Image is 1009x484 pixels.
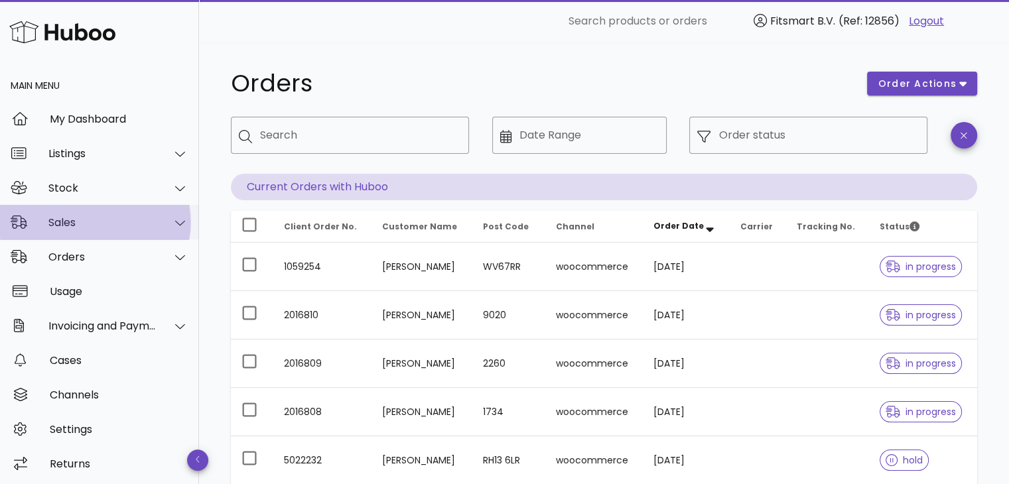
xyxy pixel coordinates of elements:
[472,211,545,243] th: Post Code
[50,285,188,298] div: Usage
[867,72,977,95] button: order actions
[371,388,472,436] td: [PERSON_NAME]
[545,291,642,339] td: woocommerce
[48,251,157,263] div: Orders
[472,339,545,388] td: 2260
[770,13,835,29] span: Fitsmart B.V.
[886,407,956,416] span: in progress
[472,388,545,436] td: 1734
[545,211,642,243] th: Channel
[472,291,545,339] td: 9020
[273,291,371,339] td: 2016810
[545,243,642,291] td: woocommerce
[231,174,977,200] p: Current Orders with Huboo
[382,221,457,232] span: Customer Name
[273,339,371,388] td: 2016809
[371,291,472,339] td: [PERSON_NAME]
[50,423,188,436] div: Settings
[797,221,855,232] span: Tracking No.
[878,77,957,91] span: order actions
[545,339,642,388] td: woocommerce
[48,182,157,194] div: Stock
[371,243,472,291] td: [PERSON_NAME]
[50,457,188,470] div: Returns
[273,388,371,436] td: 2016808
[483,221,529,232] span: Post Code
[880,221,919,232] span: Status
[273,243,371,291] td: 1059254
[643,388,730,436] td: [DATE]
[48,216,157,229] div: Sales
[786,211,869,243] th: Tracking No.
[50,354,188,367] div: Cases
[886,359,956,368] span: in progress
[545,388,642,436] td: woocommerce
[50,113,188,125] div: My Dashboard
[50,389,188,401] div: Channels
[869,211,977,243] th: Status
[730,211,786,243] th: Carrier
[555,221,594,232] span: Channel
[643,291,730,339] td: [DATE]
[9,18,115,46] img: Huboo Logo
[643,243,730,291] td: [DATE]
[273,211,371,243] th: Client Order No.
[472,243,545,291] td: WV67RR
[284,221,357,232] span: Client Order No.
[886,310,956,320] span: in progress
[48,147,157,160] div: Listings
[371,211,472,243] th: Customer Name
[371,339,472,388] td: [PERSON_NAME]
[653,220,704,231] span: Order Date
[643,339,730,388] td: [DATE]
[740,221,773,232] span: Carrier
[643,211,730,243] th: Order Date: Sorted descending. Activate to remove sorting.
[886,455,923,465] span: hold
[886,262,956,271] span: in progress
[231,72,851,95] h1: Orders
[48,320,157,332] div: Invoicing and Payments
[909,13,944,29] a: Logout
[839,13,900,29] span: (Ref: 12856)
